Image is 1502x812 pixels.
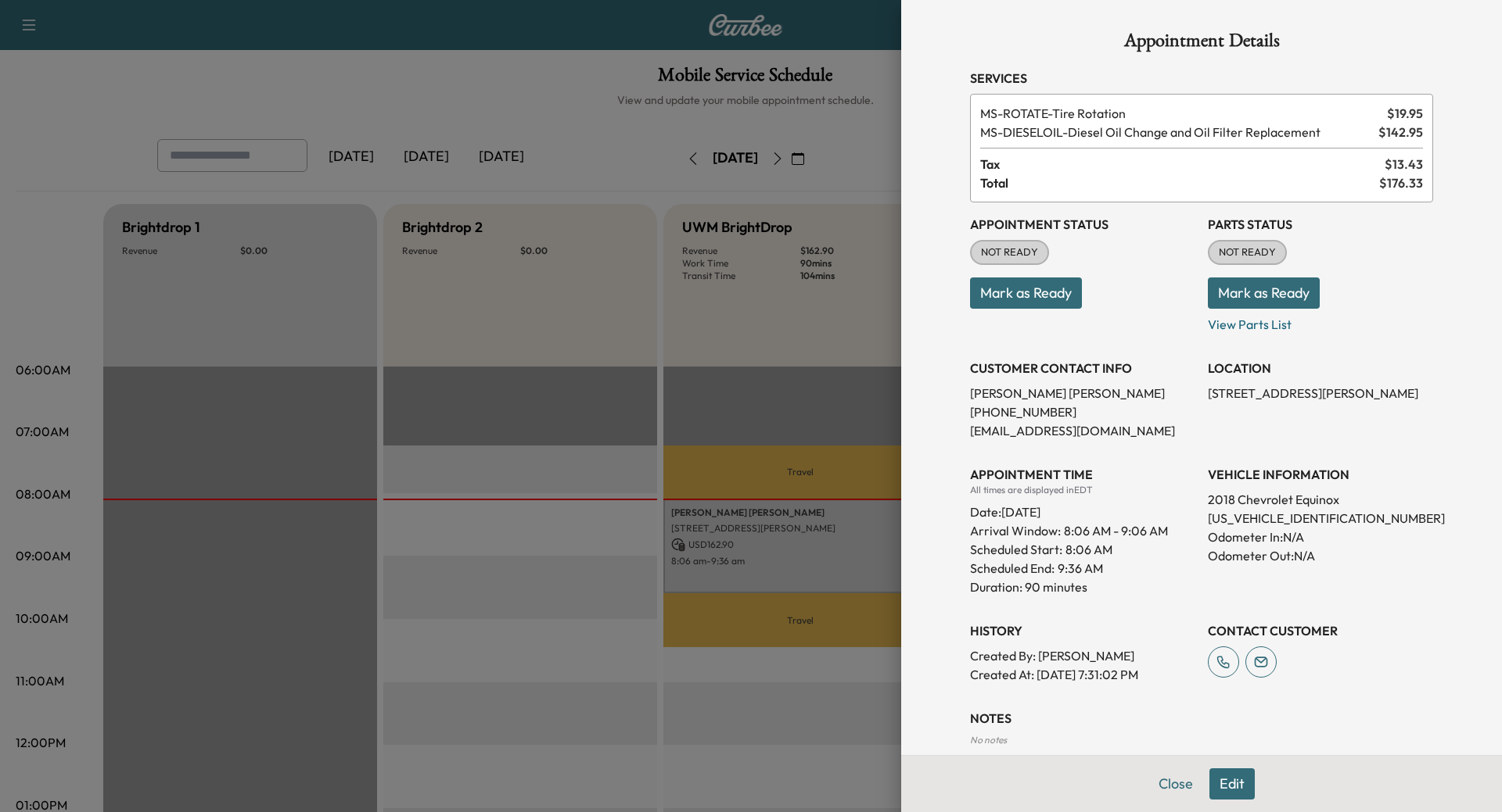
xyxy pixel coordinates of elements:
span: Total [980,173,1379,192]
h3: CUSTOMER CONTACT INFO [970,359,1195,377]
p: Odometer In: N/A [1208,528,1433,546]
p: Odometer Out: N/A [1208,546,1433,565]
h3: LOCATION [1208,359,1433,377]
h3: VEHICLE INFORMATION [1208,465,1433,484]
button: Edit [1209,768,1255,799]
button: Mark as Ready [1208,277,1320,309]
p: Scheduled End: [970,559,1055,578]
h1: Appointment Details [970,31,1433,56]
div: All times are displayed in EDT [970,484,1195,496]
p: Scheduled Start: [970,540,1062,559]
span: 8:06 AM - 9:06 AM [1064,521,1168,540]
span: Tax [980,155,1385,173]
h3: Services [970,69,1433,88]
p: [PERSON_NAME] [PERSON_NAME] [970,384,1195,402]
h3: Parts Status [1208,215,1433,234]
h3: History [970,621,1195,640]
p: 9:36 AM [1058,559,1103,578]
p: Created At : [DATE] 7:31:02 PM [970,665,1195,684]
h3: Appointment Status [970,215,1195,234]
span: Tire Rotation [980,104,1381,123]
p: 2018 Chevrolet Equinox [1208,490,1433,509]
p: Created By : [PERSON_NAME] [970,646,1195,665]
h3: APPOINTMENT TIME [970,465,1195,484]
p: 8:06 AM [1065,540,1112,559]
button: Close [1148,768,1203,799]
p: [PHONE_NUMBER] [970,402,1195,421]
p: [STREET_ADDRESS][PERSON_NAME] [1208,384,1433,402]
p: [US_VEHICLE_IDENTIFICATION_NUMBER] [1208,509,1433,528]
span: $ 13.43 [1385,155,1423,173]
span: Diesel Oil Change and Oil Filter Replacement [980,123,1372,141]
p: Duration: 90 minutes [970,578,1195,596]
p: Arrival Window: [970,521,1195,540]
p: View Parts List [1208,309,1433,334]
h3: CONTACT CUSTOMER [1208,621,1433,640]
span: $ 19.95 [1387,104,1423,123]
button: Mark as Ready [970,277,1082,309]
div: Date: [DATE] [970,496,1195,521]
span: NOT READY [1209,245,1285,260]
span: $ 142.95 [1378,123,1423,141]
span: NOT READY [972,245,1047,260]
span: $ 176.33 [1379,173,1423,192]
p: [EMAIL_ADDRESS][DOMAIN_NAME] [970,421,1195,440]
h3: NOTES [970,709,1433,728]
div: No notes [970,734,1433,746]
